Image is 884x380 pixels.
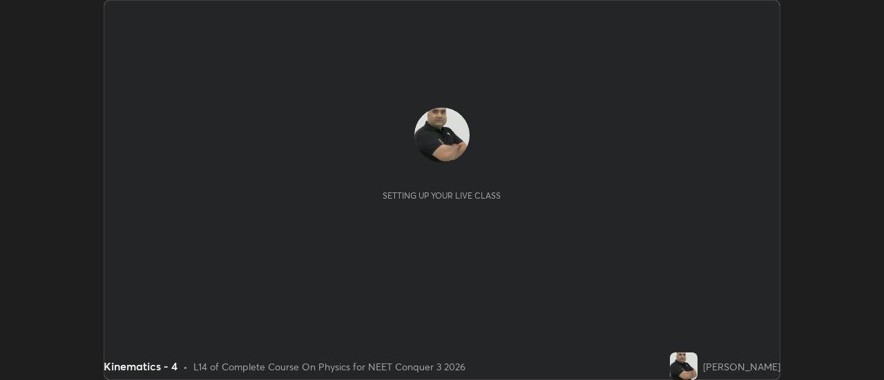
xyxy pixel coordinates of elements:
[703,359,780,374] div: [PERSON_NAME]
[193,359,465,374] div: L14 of Complete Course On Physics for NEET Conquer 3 2026
[183,359,188,374] div: •
[104,358,177,374] div: Kinematics - 4
[383,190,501,201] div: Setting up your live class
[670,352,698,380] img: eacf0803778e41e7b506779bab53d040.jpg
[414,108,470,163] img: eacf0803778e41e7b506779bab53d040.jpg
